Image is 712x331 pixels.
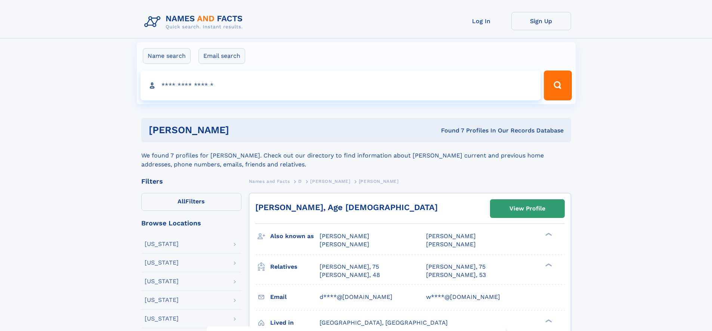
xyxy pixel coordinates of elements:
[141,220,241,227] div: Browse Locations
[511,12,571,30] a: Sign Up
[451,12,511,30] a: Log In
[145,241,179,247] div: [US_STATE]
[543,318,552,323] div: ❯
[426,271,486,279] a: [PERSON_NAME], 53
[143,48,191,64] label: Name search
[141,142,571,169] div: We found 7 profiles for [PERSON_NAME]. Check out our directory to find information about [PERSON_...
[141,178,241,185] div: Filters
[141,71,541,100] input: search input
[320,271,380,279] a: [PERSON_NAME], 48
[298,177,302,186] a: D
[145,297,179,303] div: [US_STATE]
[543,232,552,237] div: ❯
[149,125,335,135] h1: [PERSON_NAME]
[198,48,245,64] label: Email search
[145,316,179,322] div: [US_STATE]
[255,203,438,212] a: [PERSON_NAME], Age [DEMOGRAPHIC_DATA]
[490,200,564,218] a: View Profile
[509,200,545,217] div: View Profile
[310,179,350,184] span: [PERSON_NAME]
[270,230,320,243] h3: Also known as
[320,241,369,248] span: [PERSON_NAME]
[543,262,552,267] div: ❯
[310,177,350,186] a: [PERSON_NAME]
[141,193,241,211] label: Filters
[145,278,179,284] div: [US_STATE]
[426,263,486,271] a: [PERSON_NAME], 75
[320,232,369,240] span: [PERSON_NAME]
[544,71,571,100] button: Search Button
[270,291,320,303] h3: Email
[141,12,249,32] img: Logo Names and Facts
[320,319,448,326] span: [GEOGRAPHIC_DATA], [GEOGRAPHIC_DATA]
[320,263,379,271] a: [PERSON_NAME], 75
[359,179,399,184] span: [PERSON_NAME]
[426,241,476,248] span: [PERSON_NAME]
[426,232,476,240] span: [PERSON_NAME]
[145,260,179,266] div: [US_STATE]
[335,127,564,135] div: Found 7 Profiles In Our Records Database
[270,316,320,329] h3: Lived in
[249,177,290,186] a: Names and Facts
[178,198,185,205] span: All
[298,179,302,184] span: D
[270,260,320,273] h3: Relatives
